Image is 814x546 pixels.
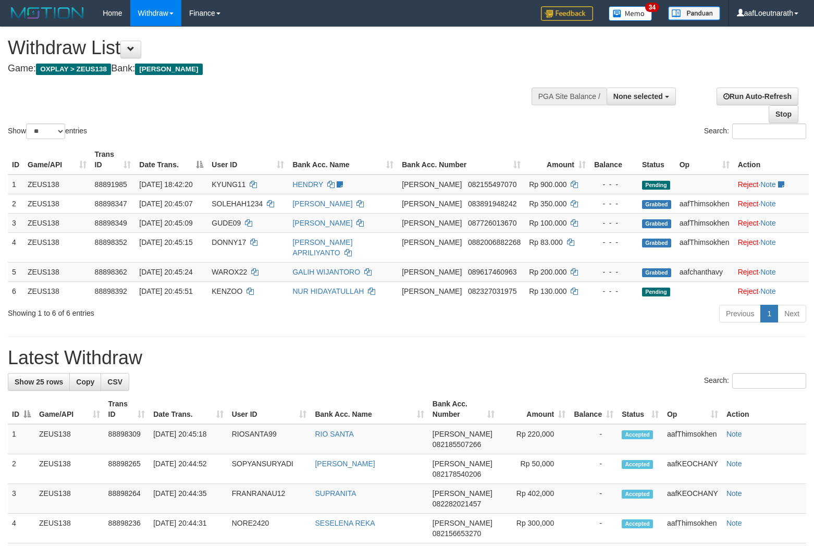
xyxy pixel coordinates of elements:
[726,489,742,498] a: Note
[594,218,634,228] div: - - -
[726,430,742,438] a: Note
[734,175,809,194] td: ·
[8,145,23,175] th: ID
[433,460,492,468] span: [PERSON_NAME]
[594,198,634,209] div: - - -
[8,281,23,301] td: 6
[529,200,566,208] span: Rp 350.000
[622,460,653,469] span: Accepted
[433,529,481,538] span: Copy 082156653270 to clipboard
[139,268,192,276] span: [DATE] 20:45:24
[726,519,742,527] a: Note
[642,268,671,277] span: Grabbed
[315,460,375,468] a: [PERSON_NAME]
[8,304,331,318] div: Showing 1 to 6 of 6 entries
[734,213,809,232] td: ·
[722,394,806,424] th: Action
[292,219,352,227] a: [PERSON_NAME]
[292,200,352,208] a: [PERSON_NAME]
[638,145,675,175] th: Status
[433,470,481,478] span: Copy 082178540206 to clipboard
[15,378,63,386] span: Show 25 rows
[35,454,104,484] td: ZEUS138
[398,145,525,175] th: Bank Acc. Number: activate to sort column ascending
[212,219,241,227] span: GUDE09
[594,286,634,296] div: - - -
[645,3,659,12] span: 34
[675,213,734,232] td: aafThimsokhen
[499,484,570,514] td: Rp 402,000
[8,194,23,213] td: 2
[149,514,227,543] td: [DATE] 20:44:31
[107,378,122,386] span: CSV
[760,305,778,322] a: 1
[23,194,91,213] td: ZEUS138
[8,514,35,543] td: 4
[760,268,776,276] a: Note
[76,378,94,386] span: Copy
[734,194,809,213] td: ·
[228,394,311,424] th: User ID: activate to sort column ascending
[499,454,570,484] td: Rp 50,000
[228,514,311,543] td: NORE2420
[760,200,776,208] a: Note
[207,145,288,175] th: User ID: activate to sort column ascending
[8,232,23,262] td: 4
[468,287,516,295] span: Copy 082327031975 to clipboard
[675,194,734,213] td: aafThimsokhen
[609,6,652,21] img: Button%20Memo.svg
[104,394,150,424] th: Trans ID: activate to sort column ascending
[139,200,192,208] span: [DATE] 20:45:07
[642,200,671,209] span: Grabbed
[499,514,570,543] td: Rp 300,000
[95,287,127,295] span: 88898392
[36,64,111,75] span: OXPLAY > ZEUS138
[760,219,776,227] a: Note
[704,123,806,139] label: Search:
[738,180,759,189] a: Reject
[734,145,809,175] th: Action
[607,88,676,105] button: None selected
[402,180,462,189] span: [PERSON_NAME]
[613,92,663,101] span: None selected
[468,200,516,208] span: Copy 083891948242 to clipboard
[734,232,809,262] td: ·
[101,373,129,391] a: CSV
[8,38,532,58] h1: Withdraw List
[738,287,759,295] a: Reject
[26,123,65,139] select: Showentries
[622,519,653,528] span: Accepted
[778,305,806,322] a: Next
[35,394,104,424] th: Game/API: activate to sort column ascending
[23,281,91,301] td: ZEUS138
[228,484,311,514] td: FRANRANAU12
[292,180,323,189] a: HENDRY
[622,490,653,499] span: Accepted
[734,281,809,301] td: ·
[675,145,734,175] th: Op: activate to sort column ascending
[212,238,246,246] span: DONNY17
[292,238,352,257] a: [PERSON_NAME] APRILIYANTO
[402,238,462,246] span: [PERSON_NAME]
[292,287,364,295] a: NUR HIDAYATULLAH
[149,484,227,514] td: [DATE] 20:44:35
[529,238,563,246] span: Rp 83.000
[468,219,516,227] span: Copy 087726013670 to clipboard
[663,514,722,543] td: aafThimsokhen
[594,237,634,247] div: - - -
[135,145,207,175] th: Date Trans.: activate to sort column descending
[95,219,127,227] span: 88898349
[8,424,35,454] td: 1
[139,287,192,295] span: [DATE] 20:45:51
[23,145,91,175] th: Game/API: activate to sort column ascending
[433,440,481,449] span: Copy 082185507266 to clipboard
[433,519,492,527] span: [PERSON_NAME]
[139,180,192,189] span: [DATE] 18:42:20
[8,213,23,232] td: 3
[23,262,91,281] td: ZEUS138
[402,268,462,276] span: [PERSON_NAME]
[769,105,798,123] a: Stop
[212,287,242,295] span: KENZOO
[402,200,462,208] span: [PERSON_NAME]
[35,514,104,543] td: ZEUS138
